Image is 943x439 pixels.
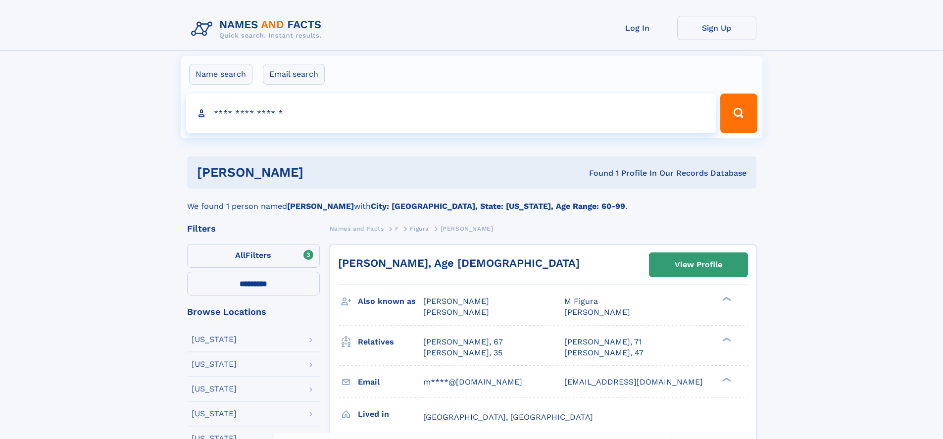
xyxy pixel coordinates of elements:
a: [PERSON_NAME], 67 [423,337,503,347]
a: [PERSON_NAME], 71 [564,337,642,347]
div: View Profile [675,253,722,276]
span: All [235,250,246,260]
span: [PERSON_NAME] [423,296,489,306]
a: Log In [598,16,677,40]
a: [PERSON_NAME], 47 [564,347,644,358]
div: Filters [187,224,320,233]
a: Sign Up [677,16,756,40]
label: Filters [187,244,320,268]
h3: Relatives [358,334,423,350]
span: M Figura [564,296,598,306]
div: ❯ [720,296,732,302]
b: [PERSON_NAME] [287,201,354,211]
img: Logo Names and Facts [187,16,330,43]
label: Email search [263,64,325,85]
div: Found 1 Profile In Our Records Database [446,168,746,179]
div: ❯ [720,376,732,383]
a: View Profile [649,253,747,277]
h3: Lived in [358,406,423,423]
div: ❯ [720,336,732,342]
a: [PERSON_NAME], Age [DEMOGRAPHIC_DATA] [338,257,580,269]
span: [GEOGRAPHIC_DATA], [GEOGRAPHIC_DATA] [423,412,593,422]
span: [EMAIL_ADDRESS][DOMAIN_NAME] [564,377,703,387]
span: [PERSON_NAME] [564,307,630,317]
a: F [395,222,399,235]
button: Search Button [720,94,757,133]
h3: Also known as [358,293,423,310]
div: [US_STATE] [192,385,237,393]
a: Figura [410,222,429,235]
span: F [395,225,399,232]
label: Name search [189,64,252,85]
h1: [PERSON_NAME] [197,166,447,179]
span: [PERSON_NAME] [441,225,494,232]
div: [US_STATE] [192,336,237,343]
div: [US_STATE] [192,410,237,418]
div: Browse Locations [187,307,320,316]
span: Figura [410,225,429,232]
h3: Email [358,374,423,390]
a: Names and Facts [330,222,384,235]
a: [PERSON_NAME], 35 [423,347,502,358]
b: City: [GEOGRAPHIC_DATA], State: [US_STATE], Age Range: 60-99 [371,201,625,211]
div: We found 1 person named with . [187,189,756,212]
span: [PERSON_NAME] [423,307,489,317]
input: search input [186,94,716,133]
div: [US_STATE] [192,360,237,368]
